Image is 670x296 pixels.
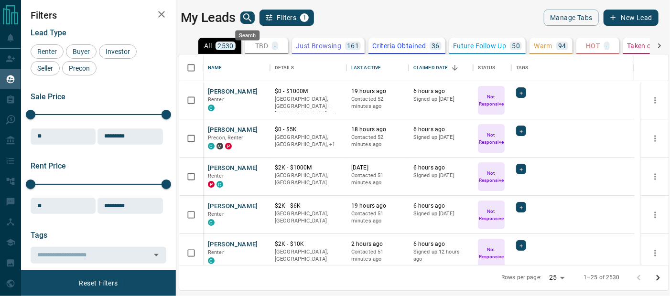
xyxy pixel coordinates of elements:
[448,61,462,74] button: Sort
[204,42,212,49] p: All
[31,28,66,37] span: Lead Type
[413,134,468,141] p: Signed up [DATE]
[31,44,64,59] div: Renter
[473,54,511,81] div: Status
[208,202,258,211] button: [PERSON_NAME]
[479,93,504,107] p: Not Responsive
[519,241,523,250] span: +
[274,42,276,49] p: -
[34,48,60,55] span: Renter
[275,210,342,225] p: [GEOGRAPHIC_DATA], [GEOGRAPHIC_DATA]
[208,181,215,188] div: property.ca
[479,131,504,146] p: Not Responsive
[275,54,294,81] div: Details
[501,274,541,282] p: Rows per page:
[351,95,404,110] p: Contacted 52 minutes ago
[409,54,473,81] div: Claimed Date
[648,246,662,260] button: more
[208,219,215,226] div: condos.ca
[346,54,409,81] div: Last Active
[478,54,496,81] div: Status
[413,202,468,210] p: 6 hours ago
[31,231,47,240] span: Tags
[259,10,314,26] button: Filters1
[545,271,568,285] div: 25
[413,210,468,218] p: Signed up [DATE]
[432,42,440,49] p: 36
[453,42,506,49] p: Future Follow Up
[413,248,468,263] p: Signed up 12 hours ago
[255,42,268,49] p: TBD
[208,164,258,173] button: [PERSON_NAME]
[208,211,224,217] span: Renter
[34,64,56,72] span: Seller
[413,164,468,172] p: 6 hours ago
[351,210,404,225] p: Contacted 51 minutes ago
[208,257,215,264] div: condos.ca
[181,10,236,25] h1: My Leads
[351,240,404,248] p: 2 hours ago
[73,275,124,291] button: Reset Filters
[208,135,244,141] span: Precon, Renter
[558,42,566,49] p: 94
[351,54,381,81] div: Last Active
[66,44,97,59] div: Buyer
[31,61,60,75] div: Seller
[208,87,258,96] button: [PERSON_NAME]
[413,95,468,103] p: Signed up [DATE]
[351,87,404,95] p: 19 hours ago
[296,42,341,49] p: Just Browsing
[584,274,620,282] p: 1–25 of 2530
[235,31,259,41] div: Search
[648,131,662,146] button: more
[69,48,93,55] span: Buyer
[648,268,668,287] button: Go to next page
[150,248,163,262] button: Open
[275,202,342,210] p: $2K - $6K
[217,42,234,49] p: 2530
[516,240,526,251] div: +
[216,143,223,149] div: mrloft.ca
[511,54,634,81] div: Tags
[516,164,526,174] div: +
[413,172,468,180] p: Signed up [DATE]
[648,169,662,184] button: more
[208,126,258,135] button: [PERSON_NAME]
[275,134,342,148] p: Toronto
[99,44,137,59] div: Investor
[519,202,523,212] span: +
[102,48,133,55] span: Investor
[479,169,504,184] p: Not Responsive
[413,54,448,81] div: Claimed Date
[351,164,404,172] p: [DATE]
[544,10,598,26] button: Manage Tabs
[519,164,523,174] span: +
[275,172,342,187] p: [GEOGRAPHIC_DATA], [GEOGRAPHIC_DATA]
[208,173,224,179] span: Renter
[351,172,404,187] p: Contacted 51 minutes ago
[275,240,342,248] p: $2K - $10K
[270,54,346,81] div: Details
[203,54,270,81] div: Name
[275,126,342,134] p: $0 - $5K
[372,42,426,49] p: Criteria Obtained
[351,126,404,134] p: 18 hours ago
[351,202,404,210] p: 19 hours ago
[512,42,520,49] p: 50
[648,93,662,107] button: more
[208,105,215,111] div: condos.ca
[208,96,224,103] span: Renter
[648,208,662,222] button: more
[351,134,404,148] p: Contacted 52 minutes ago
[301,14,308,21] span: 1
[240,11,255,24] button: search button
[225,143,232,149] div: property.ca
[275,95,342,118] p: Toronto
[479,208,504,222] p: Not Responsive
[604,10,659,26] button: New Lead
[31,92,65,101] span: Sale Price
[216,181,223,188] div: condos.ca
[516,54,529,81] div: Tags
[519,88,523,97] span: +
[534,42,553,49] p: Warm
